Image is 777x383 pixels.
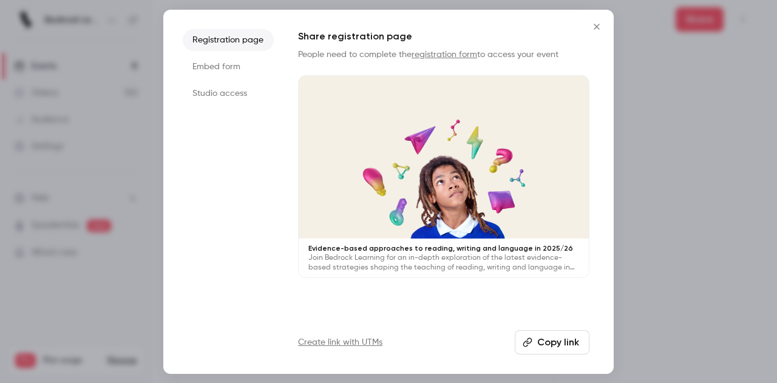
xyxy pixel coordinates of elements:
li: Registration page [183,29,274,51]
p: Evidence-based approaches to reading, writing and language in 2025/26 [308,243,579,253]
button: Copy link [515,330,589,354]
p: Join Bedrock Learning for an in-depth exploration of the latest evidence-based strategies shaping... [308,253,579,273]
a: registration form [412,50,477,59]
a: Evidence-based approaches to reading, writing and language in 2025/26Join Bedrock Learning for an... [298,75,589,279]
button: Close [585,15,609,39]
a: Create link with UTMs [298,336,382,348]
h1: Share registration page [298,29,589,44]
li: Embed form [183,56,274,78]
p: People need to complete the to access your event [298,49,589,61]
li: Studio access [183,83,274,104]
